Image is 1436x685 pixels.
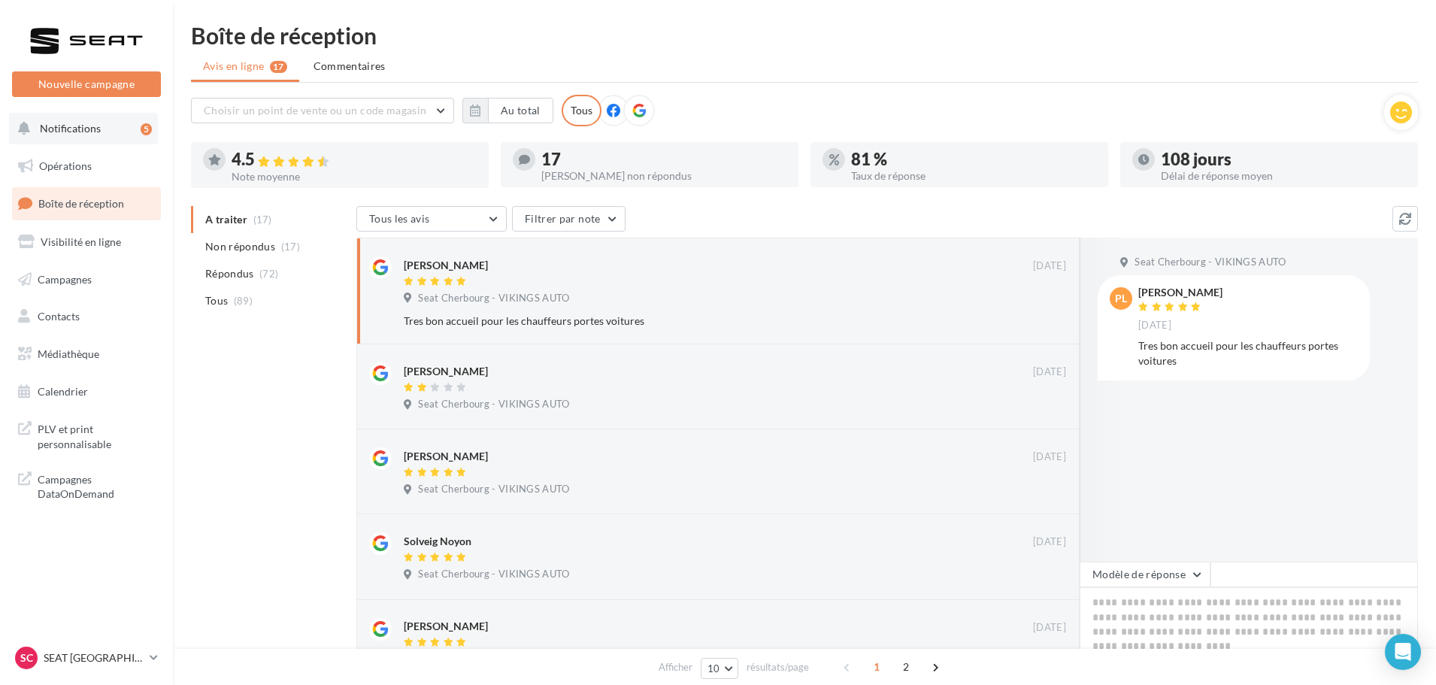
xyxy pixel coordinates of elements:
span: [DATE] [1138,319,1171,332]
span: Tous [205,293,228,308]
span: Contacts [38,310,80,323]
div: 5 [141,123,152,135]
div: Tres bon accueil pour les chauffeurs portes voitures [404,314,968,329]
p: SEAT [GEOGRAPHIC_DATA] [44,650,144,665]
button: Au total [462,98,553,123]
span: Calendrier [38,385,88,398]
a: SC SEAT [GEOGRAPHIC_DATA] [12,644,161,672]
span: PLV et print personnalisable [38,419,155,451]
span: Afficher [659,660,692,674]
a: Campagnes [9,264,164,296]
button: Au total [488,98,553,123]
div: Tres bon accueil pour les chauffeurs portes voitures [1138,338,1358,368]
div: Boîte de réception [191,24,1418,47]
span: Seat Cherbourg - VIKINGS AUTO [418,568,569,581]
span: PL [1115,291,1127,306]
span: (72) [259,268,278,280]
span: Seat Cherbourg - VIKINGS AUTO [418,398,569,411]
span: Tous les avis [369,212,430,225]
span: Commentaires [314,59,386,72]
span: Visibilité en ligne [41,235,121,248]
span: [DATE] [1033,535,1066,549]
button: Filtrer par note [512,206,626,232]
div: Solveig Noyon [404,534,471,549]
div: [PERSON_NAME] [404,364,488,379]
span: Médiathèque [38,347,99,360]
span: Seat Cherbourg - VIKINGS AUTO [1135,256,1286,269]
div: Open Intercom Messenger [1385,634,1421,670]
div: Taux de réponse [851,171,1096,181]
div: [PERSON_NAME] [404,619,488,634]
span: Non répondus [205,239,275,254]
span: Opérations [39,159,92,172]
div: 4.5 [232,151,477,168]
a: Contacts [9,301,164,332]
span: [DATE] [1033,450,1066,464]
div: Tous [562,95,601,126]
div: [PERSON_NAME] [404,449,488,464]
div: 81 % [851,151,1096,168]
a: PLV et print personnalisable [9,413,164,457]
span: Campagnes [38,272,92,285]
button: Tous les avis [356,206,507,232]
div: [PERSON_NAME] [404,258,488,273]
span: [DATE] [1033,365,1066,379]
div: Note moyenne [232,171,477,182]
span: [DATE] [1033,259,1066,273]
a: Opérations [9,150,164,182]
span: Boîte de réception [38,197,124,210]
div: 17 [541,151,786,168]
button: Nouvelle campagne [12,71,161,97]
span: 1 [865,655,889,679]
a: Médiathèque [9,338,164,370]
span: 10 [707,662,720,674]
span: SC [20,650,33,665]
div: Délai de réponse moyen [1161,171,1406,181]
a: Visibilité en ligne [9,226,164,258]
span: 2 [894,655,918,679]
a: Campagnes DataOnDemand [9,463,164,508]
span: Choisir un point de vente ou un code magasin [204,104,426,117]
span: (89) [234,295,253,307]
button: Modèle de réponse [1080,562,1210,587]
span: Notifications [40,122,101,135]
button: 10 [701,658,739,679]
a: Boîte de réception [9,187,164,220]
div: [PERSON_NAME] non répondus [541,171,786,181]
span: Seat Cherbourg - VIKINGS AUTO [418,292,569,305]
span: [DATE] [1033,621,1066,635]
div: [PERSON_NAME] [1138,287,1222,298]
span: résultats/page [747,660,809,674]
span: Répondus [205,266,254,281]
span: Campagnes DataOnDemand [38,469,155,502]
span: (17) [281,241,300,253]
div: 108 jours [1161,151,1406,168]
button: Choisir un point de vente ou un code magasin [191,98,454,123]
button: Notifications 5 [9,113,158,144]
a: Calendrier [9,376,164,408]
span: Seat Cherbourg - VIKINGS AUTO [418,483,569,496]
